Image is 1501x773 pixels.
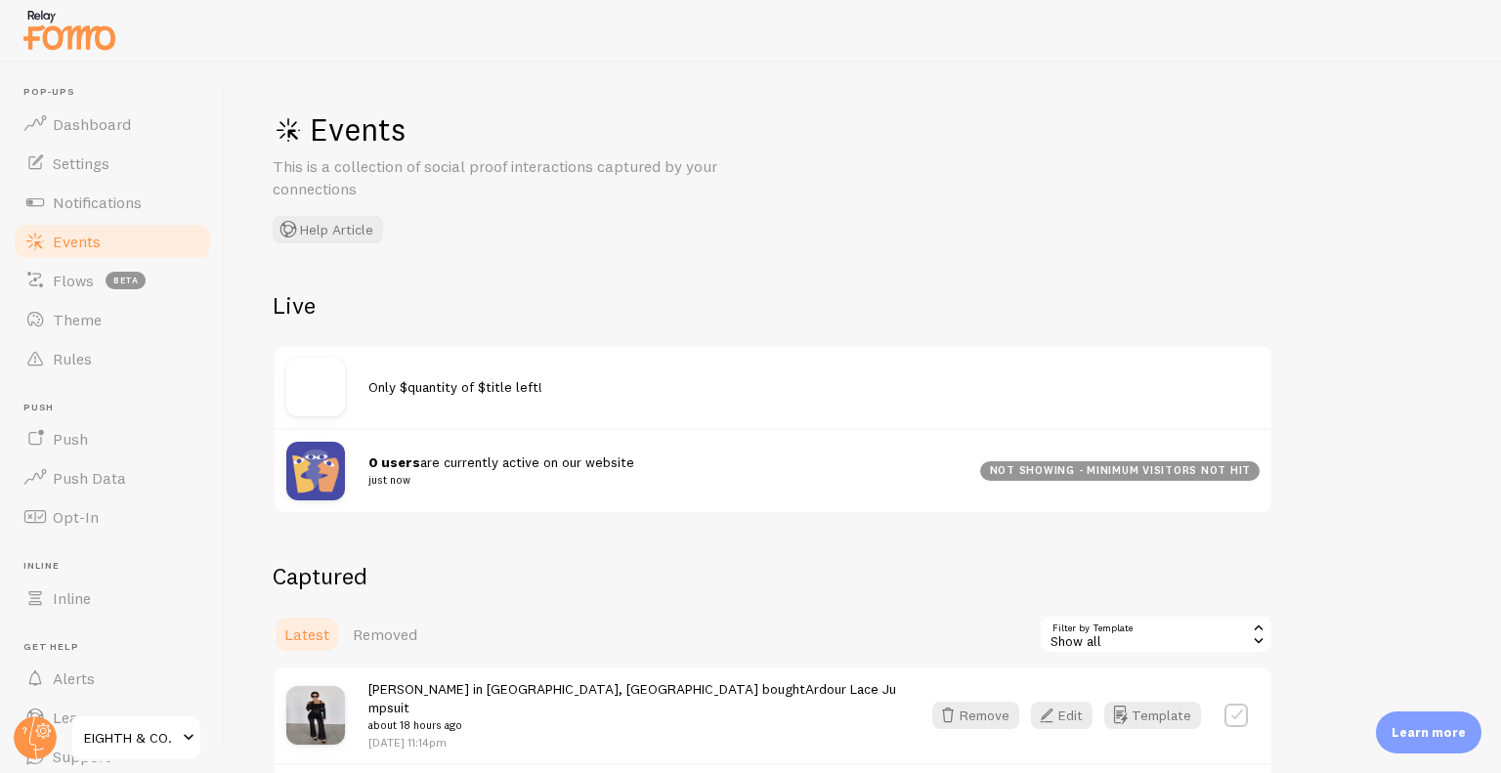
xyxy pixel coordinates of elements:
small: just now [368,471,957,489]
span: Push [23,402,213,414]
a: Push [12,419,213,458]
span: Inline [23,560,213,573]
button: Edit [1031,702,1093,729]
a: Learn [12,698,213,737]
h1: Events [273,109,859,150]
a: Events [12,222,213,261]
a: Settings [12,144,213,183]
div: Learn more [1376,711,1481,753]
img: 6ADEECE9-35A6-4395-967E-7D3E04BF8D91_small.jpg [286,686,345,745]
h2: Captured [273,561,1273,591]
img: fomo-relay-logo-orange.svg [21,5,118,55]
a: Theme [12,300,213,339]
a: Opt-In [12,497,213,537]
span: beta [106,272,146,289]
span: Settings [53,153,109,173]
span: Events [53,232,101,251]
span: are currently active on our website [368,453,957,490]
span: Notifications [53,193,142,212]
small: about 18 hours ago [368,716,897,734]
span: Only $quantity of $title left! [368,378,542,396]
span: Removed [353,624,417,644]
a: Latest [273,615,341,654]
span: Pop-ups [23,86,213,99]
a: Alerts [12,659,213,698]
a: Push Data [12,458,213,497]
a: Rules [12,339,213,378]
button: Help Article [273,216,383,243]
p: [DATE] 11:14pm [368,734,897,751]
a: Edit [1031,702,1104,729]
img: pageviews.png [286,442,345,500]
a: Notifications [12,183,213,222]
span: Opt-In [53,507,99,527]
span: Push [53,429,88,449]
span: Get Help [23,641,213,654]
strong: 0 users [368,453,420,471]
div: Show all [1039,615,1273,654]
span: [PERSON_NAME] in [GEOGRAPHIC_DATA], [GEOGRAPHIC_DATA] bought [368,680,897,735]
p: Learn more [1392,723,1466,742]
a: Ardour Lace Jumpsuit [368,680,896,716]
div: not showing - minimum visitors not hit [980,461,1260,481]
span: Alerts [53,668,95,688]
a: Flows beta [12,261,213,300]
span: Rules [53,349,92,368]
span: Dashboard [53,114,131,134]
span: Push Data [53,468,126,488]
h2: Live [273,290,1273,321]
span: Flows [53,271,94,290]
span: EIGHTH & CO. [84,726,177,750]
a: Inline [12,579,213,618]
span: Theme [53,310,102,329]
button: Remove [932,702,1019,729]
a: Dashboard [12,105,213,144]
a: EIGHTH & CO. [70,714,202,761]
a: Removed [341,615,429,654]
span: Latest [284,624,329,644]
p: This is a collection of social proof interactions captured by your connections [273,155,742,200]
span: Inline [53,588,91,608]
button: Template [1104,702,1201,729]
span: Learn [53,708,93,727]
img: no_image.svg [286,358,345,416]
